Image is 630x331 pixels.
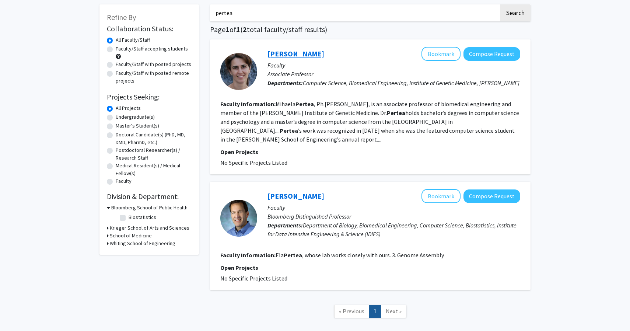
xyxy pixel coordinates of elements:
fg-read-more: Mihaela , Ph.[PERSON_NAME], is an associate professor of biomedical engineering and member of the... [220,100,519,143]
label: Medical Resident(s) / Medical Fellow(s) [116,162,192,177]
button: Add Mihaela Pertea to Bookmarks [421,47,461,61]
label: Faculty [116,177,132,185]
span: Department of Biology, Biomedical Engineering, Computer Science, Biostatistics, Institute for Dat... [267,222,517,238]
span: 2 [243,25,247,34]
h3: Whiting School of Engineering [110,240,175,247]
label: Biostatistics [129,213,156,221]
b: Departments: [267,222,303,229]
a: [PERSON_NAME] [267,49,324,58]
a: Next Page [381,305,406,318]
p: Bloomberg Distinguished Professor [267,212,520,221]
label: Undergraduate(s) [116,113,155,121]
span: No Specific Projects Listed [220,275,287,282]
h1: Page of ( total faculty/staff results) [210,25,531,34]
b: Pertea [284,251,302,259]
h3: Krieger School of Arts and Sciences [110,224,189,232]
h2: Projects Seeking: [107,93,192,101]
span: Refine By [107,13,136,22]
p: Faculty [267,61,520,70]
label: All Faculty/Staff [116,36,150,44]
p: Open Projects [220,263,520,272]
b: Departments: [267,79,303,87]
nav: Page navigation [210,297,531,327]
h2: Division & Department: [107,192,192,201]
iframe: Chat [6,298,31,325]
label: Master's Student(s) [116,122,159,130]
p: Open Projects [220,147,520,156]
label: Faculty/Staff with posted remote projects [116,69,192,85]
label: All Projects [116,104,141,112]
p: Faculty [267,203,520,212]
b: Pertea [280,127,298,134]
button: Add Steven Salzberg to Bookmarks [421,189,461,203]
button: Compose Request to Steven Salzberg [463,189,520,203]
button: Compose Request to Mihaela Pertea [463,47,520,61]
button: Search [500,4,531,21]
p: Associate Professor [267,70,520,79]
fg-read-more: Ela , whose lab works closely with ours. 3. Genome Assembly. [276,251,445,259]
a: Previous Page [334,305,369,318]
label: Faculty/Staff with posted projects [116,60,191,68]
b: Faculty Information: [220,251,276,259]
h2: Collaboration Status: [107,24,192,33]
b: Pertea [295,100,314,108]
span: Computer Science, Biomedical Engineering, Institute of Genetic Medicine, [PERSON_NAME] [303,79,519,87]
span: 1 [236,25,240,34]
label: Faculty/Staff accepting students [116,45,188,53]
b: Faculty Information: [220,100,276,108]
b: Pertea [387,109,405,116]
input: Search Keywords [210,4,499,21]
span: 1 [225,25,230,34]
h3: Bloomberg School of Public Health [111,204,188,212]
span: No Specific Projects Listed [220,159,287,166]
label: Postdoctoral Researcher(s) / Research Staff [116,146,192,162]
label: Doctoral Candidate(s) (PhD, MD, DMD, PharmD, etc.) [116,131,192,146]
span: Next » [386,307,402,315]
h3: School of Medicine [110,232,152,240]
span: « Previous [339,307,364,315]
a: 1 [369,305,381,318]
a: [PERSON_NAME] [267,191,324,201]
